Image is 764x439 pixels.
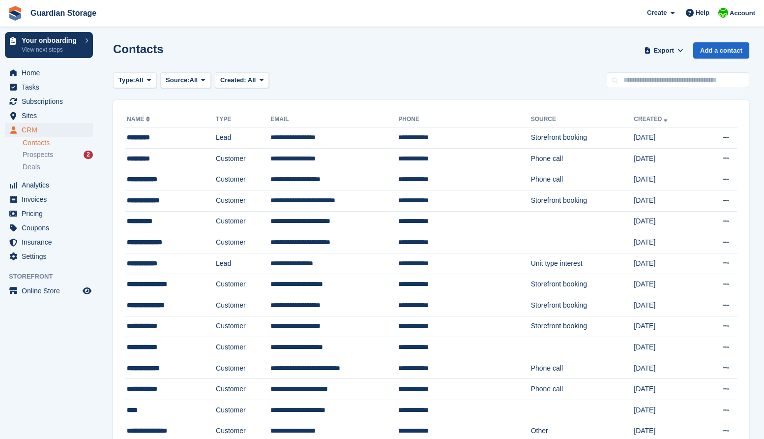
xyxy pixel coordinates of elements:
[220,76,246,84] span: Created:
[634,316,700,337] td: [DATE]
[531,148,634,169] td: Phone call
[22,221,81,235] span: Coupons
[531,379,634,400] td: Phone call
[634,295,700,316] td: [DATE]
[248,76,256,84] span: All
[531,190,634,211] td: Storefront booking
[730,8,755,18] span: Account
[22,37,80,44] p: Your onboarding
[135,75,144,85] span: All
[5,192,93,206] a: menu
[531,112,634,127] th: Source
[22,45,80,54] p: View next steps
[216,253,270,274] td: Lead
[634,190,700,211] td: [DATE]
[693,42,749,59] a: Add a contact
[634,169,700,190] td: [DATE]
[27,5,100,21] a: Guardian Storage
[22,250,81,263] span: Settings
[23,162,40,172] span: Deals
[216,232,270,253] td: Customer
[22,109,81,123] span: Sites
[5,207,93,220] a: menu
[5,235,93,249] a: menu
[22,235,81,249] span: Insurance
[113,72,156,89] button: Type: All
[531,274,634,295] td: Storefront booking
[127,116,152,123] a: Name
[8,6,23,21] img: stora-icon-8386f47178a22dfd0bd8f6a31ec36ba5ce8667c1dd55bd0f319d3a0aa187defe.svg
[531,253,634,274] td: Unit type interest
[5,66,93,80] a: menu
[647,8,667,18] span: Create
[654,46,674,56] span: Export
[398,112,530,127] th: Phone
[22,123,81,137] span: CRM
[22,66,81,80] span: Home
[531,358,634,379] td: Phone call
[634,127,700,149] td: [DATE]
[718,8,728,18] img: Andrew Kinakin
[5,109,93,123] a: menu
[23,150,93,160] a: Prospects 2
[5,284,93,298] a: menu
[23,138,93,148] a: Contacts
[166,75,189,85] span: Source:
[634,337,700,358] td: [DATE]
[216,127,270,149] td: Lead
[22,207,81,220] span: Pricing
[5,94,93,108] a: menu
[22,192,81,206] span: Invoices
[118,75,135,85] span: Type:
[190,75,198,85] span: All
[642,42,685,59] button: Export
[634,116,670,123] a: Created
[22,80,81,94] span: Tasks
[216,400,270,421] td: Customer
[5,123,93,137] a: menu
[9,272,98,282] span: Storefront
[215,72,269,89] button: Created: All
[216,169,270,190] td: Customer
[216,316,270,337] td: Customer
[5,178,93,192] a: menu
[216,112,270,127] th: Type
[216,274,270,295] td: Customer
[216,379,270,400] td: Customer
[84,151,93,159] div: 2
[270,112,398,127] th: Email
[216,337,270,358] td: Customer
[634,253,700,274] td: [DATE]
[5,250,93,263] a: menu
[216,358,270,379] td: Customer
[634,379,700,400] td: [DATE]
[634,400,700,421] td: [DATE]
[81,285,93,297] a: Preview store
[634,274,700,295] td: [DATE]
[216,295,270,316] td: Customer
[5,221,93,235] a: menu
[634,358,700,379] td: [DATE]
[22,284,81,298] span: Online Store
[113,42,164,56] h1: Contacts
[22,94,81,108] span: Subscriptions
[531,169,634,190] td: Phone call
[5,80,93,94] a: menu
[23,150,53,159] span: Prospects
[531,295,634,316] td: Storefront booking
[216,211,270,232] td: Customer
[5,32,93,58] a: Your onboarding View next steps
[160,72,211,89] button: Source: All
[22,178,81,192] span: Analytics
[23,162,93,172] a: Deals
[634,148,700,169] td: [DATE]
[531,316,634,337] td: Storefront booking
[216,190,270,211] td: Customer
[634,232,700,253] td: [DATE]
[216,148,270,169] td: Customer
[634,211,700,232] td: [DATE]
[696,8,709,18] span: Help
[531,127,634,149] td: Storefront booking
